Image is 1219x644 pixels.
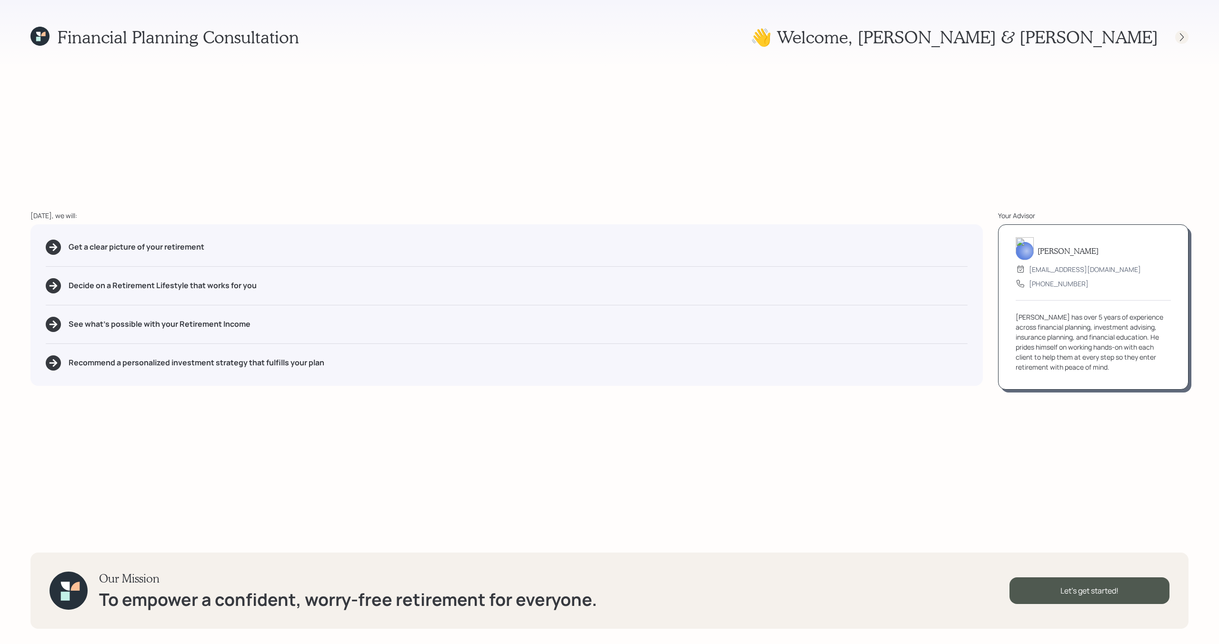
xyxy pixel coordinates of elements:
div: Let's get started! [1009,577,1169,604]
div: [PHONE_NUMBER] [1029,279,1089,289]
img: michael-russo-headshot.png [1016,237,1034,260]
h5: See what's possible with your Retirement Income [69,320,250,329]
h5: [PERSON_NAME] [1038,246,1099,255]
div: Your Advisor [998,211,1189,221]
div: [DATE], we will: [30,211,983,221]
div: [EMAIL_ADDRESS][DOMAIN_NAME] [1029,264,1141,274]
h5: Get a clear picture of your retirement [69,242,204,252]
h1: 👋 Welcome , [PERSON_NAME] & [PERSON_NAME] [750,27,1158,47]
h1: Financial Planning Consultation [57,27,299,47]
div: [PERSON_NAME] has over 5 years of experience across financial planning, investment advising, insu... [1016,312,1171,372]
h5: Decide on a Retirement Lifestyle that works for you [69,281,257,290]
h3: Our Mission [99,572,597,585]
h5: Recommend a personalized investment strategy that fulfills your plan [69,358,324,367]
h1: To empower a confident, worry-free retirement for everyone. [99,589,597,610]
